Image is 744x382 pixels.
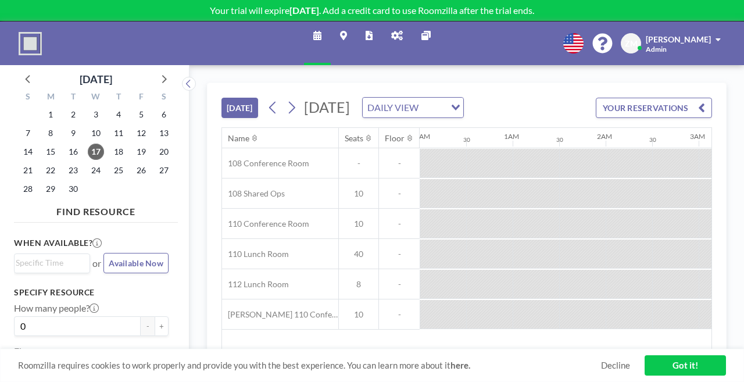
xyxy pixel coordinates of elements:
[65,162,81,178] span: Tuesday, September 23, 2025
[379,249,420,259] span: -
[345,133,363,144] div: Seats
[15,254,90,272] div: Search for option
[85,90,108,105] div: W
[379,279,420,290] span: -
[339,188,378,199] span: 10
[222,249,289,259] span: 110 Lunch Room
[304,98,350,116] span: [DATE]
[152,90,175,105] div: S
[65,106,81,123] span: Tuesday, September 2, 2025
[365,100,421,115] span: DAILY VIEW
[504,132,519,141] div: 1AM
[156,125,172,141] span: Saturday, September 13, 2025
[80,71,112,87] div: [DATE]
[385,133,405,144] div: Floor
[133,106,149,123] span: Friday, September 5, 2025
[14,302,99,314] label: How many people?
[597,132,612,141] div: 2AM
[646,45,667,53] span: Admin
[20,144,36,160] span: Sunday, September 14, 2025
[339,219,378,229] span: 10
[14,201,178,217] h4: FIND RESOURCE
[133,162,149,178] span: Friday, September 26, 2025
[14,345,35,357] label: Floor
[379,188,420,199] span: -
[20,162,36,178] span: Sunday, September 21, 2025
[88,144,104,160] span: Wednesday, September 17, 2025
[19,32,42,55] img: organization-logo
[88,162,104,178] span: Wednesday, September 24, 2025
[141,316,155,336] button: -
[156,162,172,178] span: Saturday, September 27, 2025
[88,125,104,141] span: Wednesday, September 10, 2025
[155,316,169,336] button: +
[649,136,656,144] div: 30
[156,106,172,123] span: Saturday, September 6, 2025
[16,256,83,269] input: Search for option
[17,90,40,105] div: S
[42,106,59,123] span: Monday, September 1, 2025
[450,360,470,370] a: here.
[65,125,81,141] span: Tuesday, September 9, 2025
[20,181,36,197] span: Sunday, September 28, 2025
[103,253,169,273] button: Available Now
[42,144,59,160] span: Monday, September 15, 2025
[110,162,127,178] span: Thursday, September 25, 2025
[62,90,85,105] div: T
[645,355,726,376] a: Got it!
[107,90,130,105] div: T
[130,90,152,105] div: F
[363,98,463,117] div: Search for option
[422,100,444,115] input: Search for option
[18,360,601,371] span: Roomzilla requires cookies to work properly and provide you with the best experience. You can lea...
[625,38,638,49] span: ZM
[228,133,249,144] div: Name
[222,309,338,320] span: [PERSON_NAME] 110 Conference Room
[339,309,378,320] span: 10
[222,279,289,290] span: 112 Lunch Room
[221,98,258,118] button: [DATE]
[379,309,420,320] span: -
[289,5,319,16] b: [DATE]
[601,360,630,371] a: Decline
[222,158,309,169] span: 108 Conference Room
[133,144,149,160] span: Friday, September 19, 2025
[40,90,62,105] div: M
[463,136,470,144] div: 30
[690,132,705,141] div: 3AM
[596,98,712,118] button: YOUR RESERVATIONS
[14,287,169,298] h3: Specify resource
[20,125,36,141] span: Sunday, September 7, 2025
[339,249,378,259] span: 40
[88,106,104,123] span: Wednesday, September 3, 2025
[411,132,430,141] div: 12AM
[222,219,309,229] span: 110 Conference Room
[110,144,127,160] span: Thursday, September 18, 2025
[65,144,81,160] span: Tuesday, September 16, 2025
[156,144,172,160] span: Saturday, September 20, 2025
[42,162,59,178] span: Monday, September 22, 2025
[339,279,378,290] span: 8
[109,258,163,268] span: Available Now
[110,106,127,123] span: Thursday, September 4, 2025
[110,125,127,141] span: Thursday, September 11, 2025
[133,125,149,141] span: Friday, September 12, 2025
[379,219,420,229] span: -
[92,258,101,269] span: or
[42,181,59,197] span: Monday, September 29, 2025
[339,158,378,169] span: -
[556,136,563,144] div: 30
[42,125,59,141] span: Monday, September 8, 2025
[65,181,81,197] span: Tuesday, September 30, 2025
[222,188,285,199] span: 108 Shared Ops
[646,34,711,44] span: [PERSON_NAME]
[379,158,420,169] span: -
